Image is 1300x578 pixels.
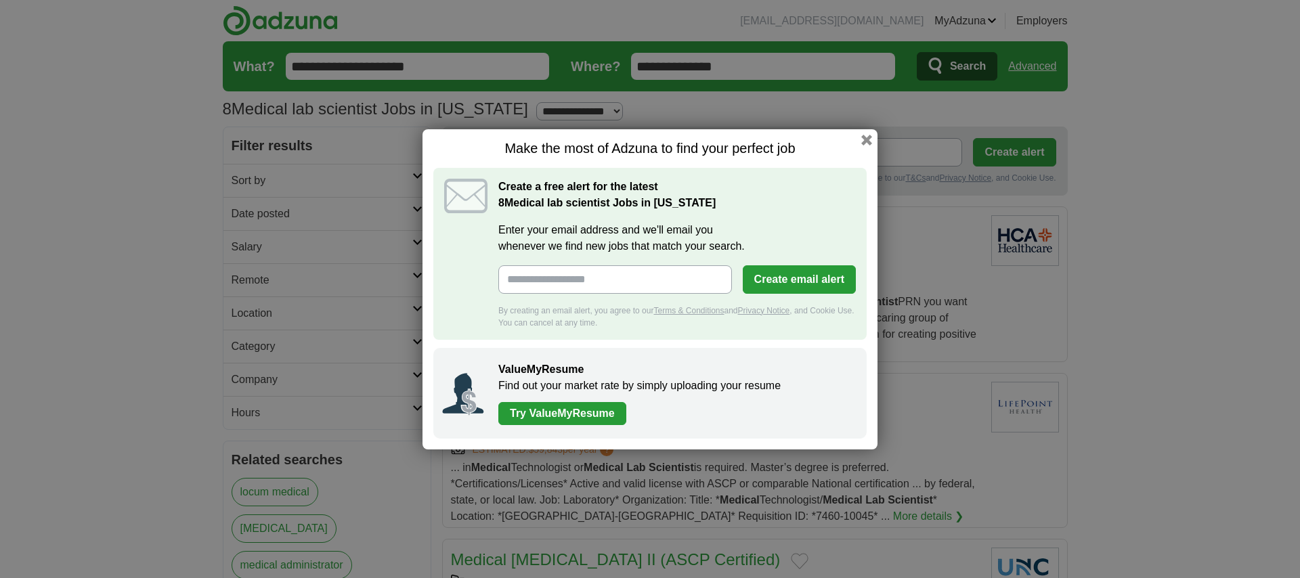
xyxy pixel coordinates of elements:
[743,265,856,294] button: Create email alert
[498,222,856,254] label: Enter your email address and we'll email you whenever we find new jobs that match your search.
[444,179,487,213] img: icon_email.svg
[498,378,853,394] p: Find out your market rate by simply uploading your resume
[738,306,790,315] a: Privacy Notice
[498,402,626,425] a: Try ValueMyResume
[653,306,724,315] a: Terms & Conditions
[433,140,867,157] h1: Make the most of Adzuna to find your perfect job
[498,195,504,211] span: 8
[498,361,853,378] h2: ValueMyResume
[498,197,716,208] strong: Medical lab scientist Jobs in [US_STATE]
[498,179,856,211] h2: Create a free alert for the latest
[498,305,856,329] div: By creating an email alert, you agree to our and , and Cookie Use. You can cancel at any time.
